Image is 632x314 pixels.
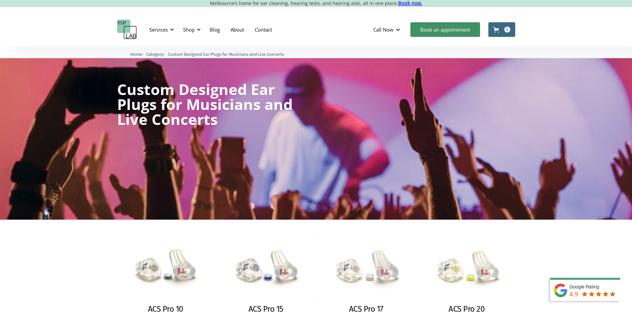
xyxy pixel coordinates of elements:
[117,236,214,303] img: ACS Pro 10
[148,304,183,314] h2: ACS Pro 10
[373,26,393,33] div: Call Now
[145,20,176,40] div: Services
[418,236,515,303] img: ACS Pro 20
[130,51,142,57] a: Home
[449,304,484,314] h2: ACS Pro 20
[504,27,510,33] div: 0
[410,22,480,37] a: Book an appointment
[146,52,164,57] span: Category
[349,304,384,314] h2: ACS Pro 17
[368,20,407,40] div: Call Now
[168,52,284,57] span: Custom Designed Ear Plugs for Musicians and Live Concerts
[249,20,277,39] a: Contact
[217,236,315,303] img: ACS Pro 15
[130,52,142,57] span: Home
[146,51,164,57] a: Category
[130,51,146,58] li: 〉
[117,20,137,40] a: home
[179,20,203,40] div: Shop
[183,26,195,33] div: Shop
[248,304,283,314] h2: ACS Pro 15
[318,236,415,303] img: ACS Pro 17
[117,82,294,127] h1: Custom Designed Ear Plugs for Musicians and Live Concerts
[225,20,249,39] a: About
[149,26,168,33] div: Services
[168,51,284,57] a: Custom Designed Ear Plugs for Musicians and Live Concerts
[488,22,515,37] a: Open cart
[146,51,168,58] li: 〉
[204,20,225,39] a: Blog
